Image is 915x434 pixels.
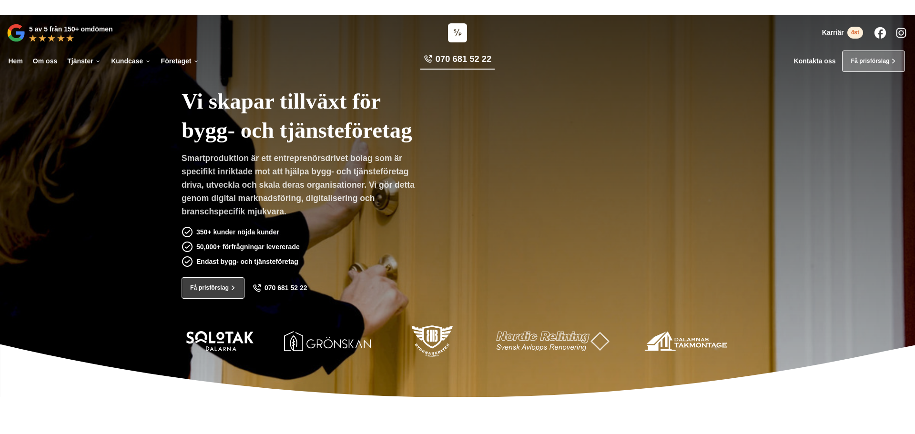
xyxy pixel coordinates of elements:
p: 50,000+ förfrågningar levererade [196,242,300,252]
p: 5 av 5 från 150+ omdömen [29,24,112,34]
a: Tjänster [66,50,103,72]
a: Få prisförslag [842,50,905,72]
a: Om oss [31,50,59,72]
span: Få prisförslag [851,57,889,66]
span: 070 681 52 22 [264,284,307,292]
p: 350+ kunder nöjda kunder [196,227,279,237]
h1: Vi skapar tillväxt för bygg- och tjänsteföretag [182,77,495,151]
span: Få prisförslag [190,283,229,293]
a: Karriär 4st [822,27,863,39]
p: Smartproduktion är ett entreprenörsdrivet bolag som är specifikt inriktade mot att hjälpa bygg- o... [182,151,422,222]
a: Kundcase [110,50,152,72]
a: 070 681 52 22 [420,53,495,70]
span: 070 681 52 22 [436,53,491,65]
a: Företaget [159,50,201,72]
p: Vi vann Årets Unga Företagare i Dalarna 2024 – [3,3,912,12]
a: Läs pressmeddelandet här! [486,4,564,10]
a: Få prisförslag [182,277,244,299]
a: Kontakta oss [794,57,836,65]
p: Endast bygg- och tjänsteföretag [196,256,298,267]
a: Hem [7,50,24,72]
span: 4st [847,27,863,39]
a: 070 681 52 22 [253,284,307,293]
span: Karriär [822,29,844,37]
